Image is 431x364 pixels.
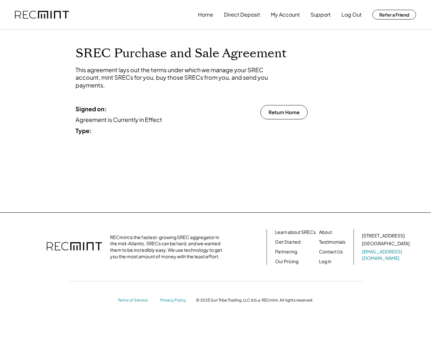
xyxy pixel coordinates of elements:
strong: Type: [76,127,92,134]
a: Testimonials [319,239,345,245]
div: RECmint is the fastest-growing SREC aggregator in the mid-Atlantic. SRECs can be hard, and we wan... [110,234,226,260]
a: Learn about SRECs [275,229,316,236]
a: Log in [319,258,331,265]
div: Agreement is Currently in Effect [76,116,222,123]
a: Our Pricing [275,258,299,265]
button: Refer a Friend [372,10,416,20]
strong: Signed on: [76,105,107,113]
div: This agreement lays out the terms under which we manage your SREC account, mint SRECs for you, bu... [76,66,271,89]
img: recmint-logotype%403x.png [15,11,69,19]
div: [GEOGRAPHIC_DATA] [362,240,410,247]
button: Direct Deposit [224,8,260,21]
button: Home [198,8,213,21]
button: Return Home [260,105,308,119]
button: Log Out [341,8,362,21]
button: Support [311,8,331,21]
a: About [319,229,332,236]
div: © 2025 Sun Tribe Trading, LLC d.b.a. RECmint. All rights reserved. [196,298,313,303]
a: Contact Us [319,249,343,255]
a: [EMAIL_ADDRESS][DOMAIN_NAME] [362,249,411,261]
a: Partnering [275,249,297,255]
a: Privacy Policy [160,298,189,303]
a: Get Started [275,239,300,245]
img: recmint-logotype%403x.png [47,236,102,258]
a: Terms of Service [118,298,154,303]
h1: SREC Purchase and Sale Agreement [76,46,355,61]
div: [STREET_ADDRESS] [362,233,405,239]
button: My Account [271,8,300,21]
